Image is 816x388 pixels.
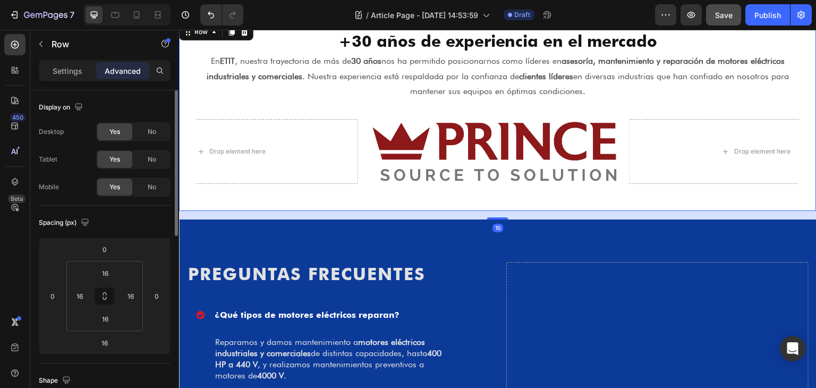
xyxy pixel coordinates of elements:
button: Publish [745,4,790,26]
div: Undo/Redo [200,4,243,26]
div: Mobile [39,182,59,192]
span: Article Page - [DATE] 14:53:59 [371,10,478,21]
h2: Preguntas Frecuentes [8,232,285,257]
div: Beta [8,195,25,203]
input: l [94,335,115,351]
span: Yes [109,182,120,192]
div: Desktop [39,127,64,137]
button: 7 [4,4,79,26]
p: Reparamos y damos mantenimiento a de distintas capacidades, hasta , y realizamos mantenimientos p... [36,307,275,351]
iframe: Design area [179,30,816,388]
div: Spacing (px) [39,216,91,230]
strong: clientes líderes [340,41,394,52]
span: / [366,10,369,21]
strong: 400 HP a 440 V [36,318,262,340]
p: Settings [53,65,82,77]
div: Shape [39,374,73,388]
input: 0 [45,288,61,304]
input: l [95,311,116,327]
p: Row [52,38,142,50]
strong: ¿Qué tipos de motores eléctricos reparan? [36,280,220,290]
div: Publish [754,10,781,21]
span: No [148,182,156,192]
strong: 4000 V [78,341,105,351]
input: l [72,288,88,304]
input: l [95,265,116,281]
span: Draft [514,10,530,20]
p: Advanced [105,65,141,77]
div: Open Intercom Messenger [780,336,805,361]
input: l [123,288,139,304]
p: 7 [70,9,74,21]
div: Drop element here [556,117,612,126]
input: 0 [149,288,165,304]
div: 450 [10,113,25,122]
span: Yes [109,127,120,137]
button: Save [706,4,741,26]
input: 0 [94,241,115,257]
div: Display on [39,100,85,115]
div: 16 [313,194,324,203]
img: gempages_579926846628430420-a833aa06-a29a-41c9-bd5a-984fca6f61db.png [188,89,441,154]
span: Save [715,11,733,20]
div: Drop element here [30,117,87,126]
strong: motores eléctricos industriales y comerciales [36,307,246,328]
span: Yes [109,155,120,164]
span: No [148,127,156,137]
div: Tablet [39,155,57,164]
span: No [148,155,156,164]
